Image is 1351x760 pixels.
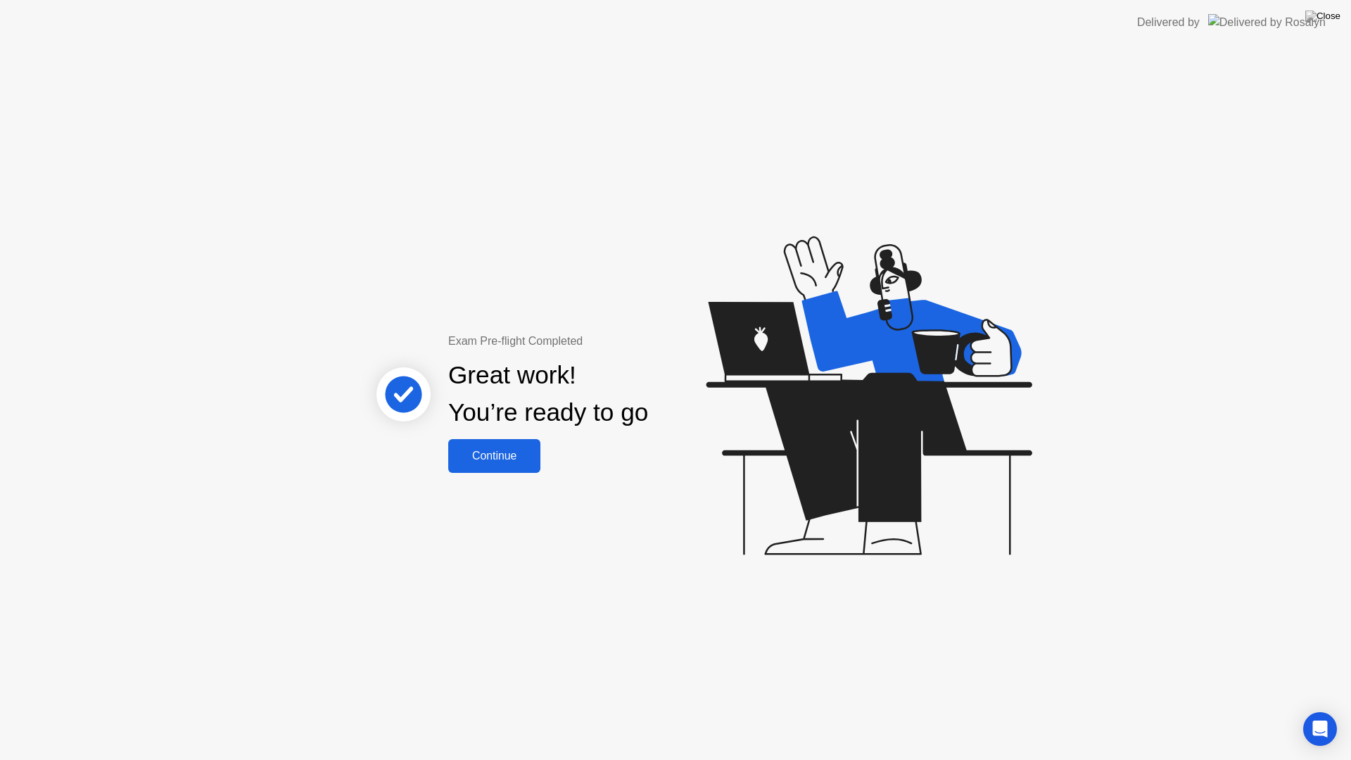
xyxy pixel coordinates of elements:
div: Delivered by [1137,14,1200,31]
button: Continue [448,439,540,473]
div: Continue [452,450,536,462]
div: Exam Pre-flight Completed [448,333,739,350]
img: Delivered by Rosalyn [1208,14,1326,30]
div: Great work! You’re ready to go [448,357,648,431]
img: Close [1305,11,1340,22]
div: Open Intercom Messenger [1303,712,1337,746]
